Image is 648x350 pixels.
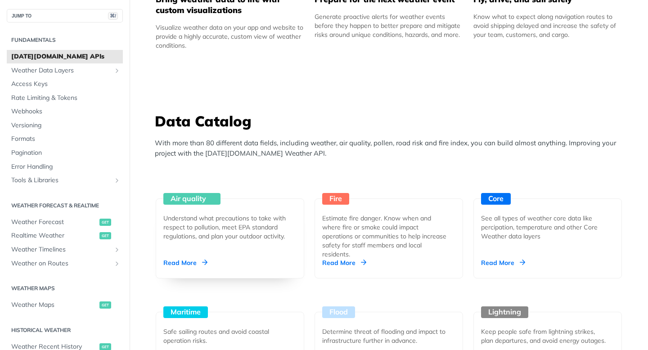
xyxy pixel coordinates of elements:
span: Weather Forecast [11,218,97,227]
div: Read More [322,258,366,267]
div: Maritime [163,306,208,318]
span: [DATE][DOMAIN_NAME] APIs [11,52,121,61]
a: Core See all types of weather core data like percipation, temperature and other Core Weather data... [470,165,625,278]
div: Safe sailing routes and avoid coastal operation risks. [163,327,289,345]
button: Show subpages for Weather Timelines [113,246,121,253]
a: Error Handling [7,160,123,174]
a: Versioning [7,119,123,132]
div: Visualize weather data on your app and website to provide a highly accurate, custom view of weath... [156,23,304,50]
span: get [99,219,111,226]
span: Weather Data Layers [11,66,111,75]
h2: Weather Forecast & realtime [7,202,123,210]
span: Access Keys [11,80,121,89]
div: Understand what precautions to take with respect to pollution, meet EPA standard regulations, and... [163,214,289,241]
span: get [99,301,111,309]
a: Pagination [7,146,123,160]
a: Tools & LibrariesShow subpages for Tools & Libraries [7,174,123,187]
a: Weather Data LayersShow subpages for Weather Data Layers [7,64,123,77]
div: Generate proactive alerts for weather events before they happen to better prepare and mitigate ri... [315,12,463,39]
span: Formats [11,135,121,144]
h2: Fundamentals [7,36,123,44]
a: [DATE][DOMAIN_NAME] APIs [7,50,123,63]
span: Error Handling [11,162,121,171]
div: Estimate fire danger. Know when and where fire or smoke could impact operations or communities to... [322,214,448,259]
a: Weather TimelinesShow subpages for Weather Timelines [7,243,123,256]
div: Lightning [481,306,528,318]
div: Determine threat of flooding and impact to infrastructure further in advance. [322,327,448,345]
a: Fire Estimate fire danger. Know when and where fire or smoke could impact operations or communiti... [311,165,467,278]
span: Weather on Routes [11,259,111,268]
div: Keep people safe from lightning strikes, plan departures, and avoid energy outages. [481,327,607,345]
a: Formats [7,132,123,146]
a: Realtime Weatherget [7,229,123,242]
a: Weather Forecastget [7,215,123,229]
span: Webhooks [11,107,121,116]
button: JUMP TO⌘/ [7,9,123,22]
h3: Data Catalog [155,111,627,131]
div: Flood [322,306,355,318]
div: Air quality [163,193,220,205]
a: Webhooks [7,105,123,118]
a: Weather on RoutesShow subpages for Weather on Routes [7,257,123,270]
span: ⌘/ [108,12,118,20]
div: Fire [322,193,349,205]
button: Show subpages for Tools & Libraries [113,177,121,184]
div: See all types of weather core data like percipation, temperature and other Core Weather data layers [481,214,607,241]
span: Rate Limiting & Tokens [11,94,121,103]
a: Weather Mapsget [7,298,123,312]
button: Show subpages for Weather on Routes [113,260,121,267]
div: Know what to expect along navigation routes to avoid shipping delayed and increase the safety of ... [473,12,622,39]
button: Show subpages for Weather Data Layers [113,67,121,74]
span: get [99,232,111,239]
h2: Historical Weather [7,326,123,334]
span: Weather Timelines [11,245,111,254]
span: Realtime Weather [11,231,97,240]
div: Core [481,193,511,205]
p: With more than 80 different data fields, including weather, air quality, pollen, road risk and fi... [155,138,627,158]
a: Access Keys [7,77,123,91]
div: Read More [163,258,207,267]
span: Tools & Libraries [11,176,111,185]
h2: Weather Maps [7,284,123,292]
a: Rate Limiting & Tokens [7,91,123,105]
a: Air quality Understand what precautions to take with respect to pollution, meet EPA standard regu... [152,165,308,278]
div: Read More [481,258,525,267]
span: Versioning [11,121,121,130]
span: Pagination [11,148,121,157]
span: Weather Maps [11,301,97,310]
